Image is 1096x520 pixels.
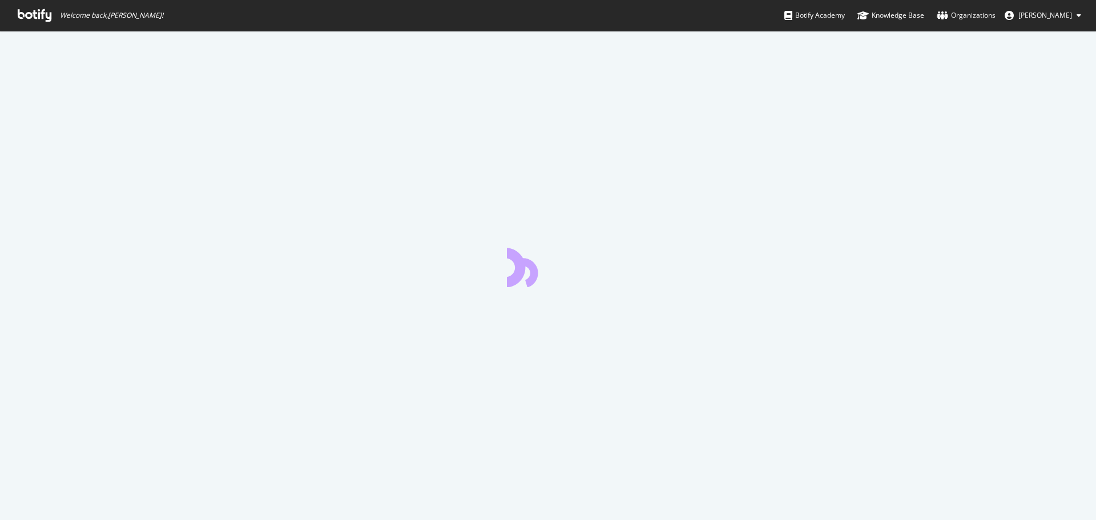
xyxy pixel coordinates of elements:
[857,10,924,21] div: Knowledge Base
[60,11,163,20] span: Welcome back, [PERSON_NAME] !
[996,6,1090,25] button: [PERSON_NAME]
[784,10,845,21] div: Botify Academy
[1018,10,1072,20] span: Jan Mostrey
[937,10,996,21] div: Organizations
[507,246,589,287] div: animation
